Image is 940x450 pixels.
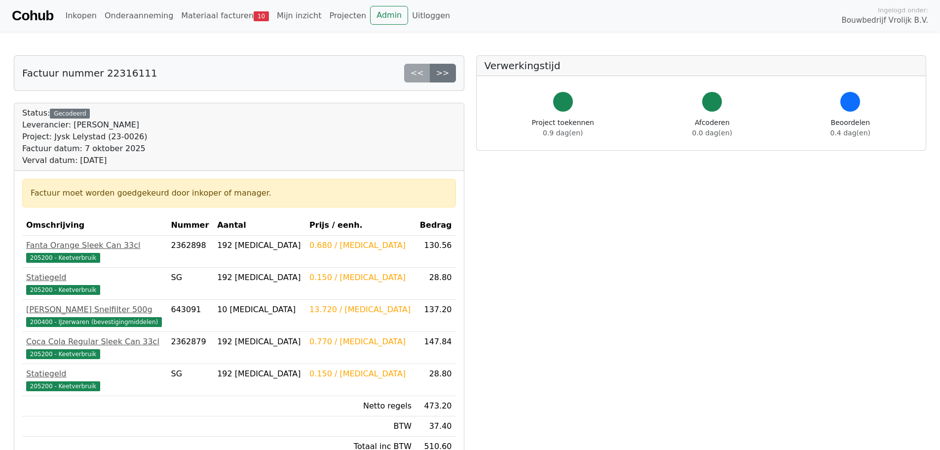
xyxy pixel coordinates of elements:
div: 0.680 / [MEDICAL_DATA] [309,240,412,251]
div: Coca Cola Regular Sleek Can 33cl [26,336,163,348]
th: Prijs / eenh. [305,215,415,236]
a: [PERSON_NAME] Snelfilter 500g200400 - IJzerwaren (bevestigingmiddelen) [26,304,163,327]
div: Gecodeerd [50,109,90,119]
td: 37.40 [415,416,455,437]
a: Inkopen [61,6,100,26]
td: 643091 [167,300,213,332]
td: 2362898 [167,236,213,268]
td: SG [167,364,213,396]
span: Ingelogd onder: [878,5,928,15]
div: 10 [MEDICAL_DATA] [217,304,301,316]
div: Project toekennen [532,118,594,138]
div: Beoordelen [830,118,870,138]
div: Statiegeld [26,272,163,284]
div: [PERSON_NAME] Snelfilter 500g [26,304,163,316]
a: Statiegeld205200 - Keetverbruik [26,368,163,392]
td: BTW [305,416,415,437]
a: Mijn inzicht [273,6,326,26]
span: 0.0 dag(en) [692,129,732,137]
a: Materiaal facturen10 [177,6,273,26]
a: Coca Cola Regular Sleek Can 33cl205200 - Keetverbruik [26,336,163,360]
th: Omschrijving [22,215,167,236]
div: Factuur moet worden goedgekeurd door inkoper of manager. [31,187,448,199]
h5: Factuur nummer 22316111 [22,67,157,79]
div: 192 [MEDICAL_DATA] [217,336,301,348]
span: Bouwbedrijf Vrolijk B.V. [841,15,928,26]
div: 192 [MEDICAL_DATA] [217,368,301,380]
span: 205200 - Keetverbruik [26,253,100,263]
span: 0.9 dag(en) [543,129,583,137]
td: 147.84 [415,332,455,364]
span: 200400 - IJzerwaren (bevestigingmiddelen) [26,317,162,327]
span: 10 [254,11,269,21]
td: 473.20 [415,396,455,416]
a: Statiegeld205200 - Keetverbruik [26,272,163,295]
a: Projecten [325,6,370,26]
td: 28.80 [415,364,455,396]
th: Nummer [167,215,213,236]
div: Afcoderen [692,118,732,138]
span: 0.4 dag(en) [830,129,870,137]
td: 130.56 [415,236,455,268]
div: Statiegeld [26,368,163,380]
div: 192 [MEDICAL_DATA] [217,272,301,284]
div: Verval datum: [DATE] [22,155,147,166]
div: Leverancier: [PERSON_NAME] [22,119,147,131]
div: 13.720 / [MEDICAL_DATA] [309,304,412,316]
td: 137.20 [415,300,455,332]
div: Project: Jysk Lelystad (23-0026) [22,131,147,143]
a: Uitloggen [408,6,454,26]
a: Admin [370,6,408,25]
a: >> [430,64,456,82]
td: 2362879 [167,332,213,364]
a: Cohub [12,4,53,28]
span: 205200 - Keetverbruik [26,349,100,359]
div: 0.150 / [MEDICAL_DATA] [309,368,412,380]
h5: Verwerkingstijd [485,60,918,72]
div: 192 [MEDICAL_DATA] [217,240,301,251]
div: 0.770 / [MEDICAL_DATA] [309,336,412,348]
div: Fanta Orange Sleek Can 33cl [26,240,163,251]
span: 205200 - Keetverbruik [26,285,100,295]
div: Status: [22,107,147,166]
div: 0.150 / [MEDICAL_DATA] [309,272,412,284]
div: Factuur datum: 7 oktober 2025 [22,143,147,155]
th: Bedrag [415,215,455,236]
a: Fanta Orange Sleek Can 33cl205200 - Keetverbruik [26,240,163,263]
td: 28.80 [415,268,455,300]
th: Aantal [213,215,305,236]
td: Netto regels [305,396,415,416]
span: 205200 - Keetverbruik [26,381,100,391]
a: Onderaanneming [101,6,177,26]
td: SG [167,268,213,300]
